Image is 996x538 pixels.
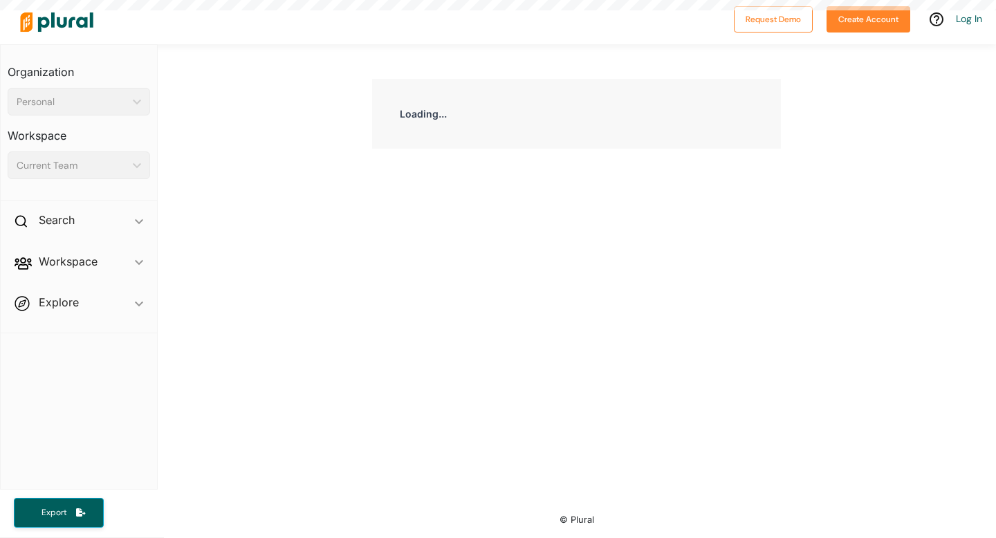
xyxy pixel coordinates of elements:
span: Export [32,507,76,519]
a: Log In [956,12,982,25]
div: Personal [17,95,127,109]
button: Export [14,498,104,528]
button: Request Demo [734,6,813,33]
h2: Search [39,212,75,228]
h3: Workspace [8,115,150,146]
div: Loading... [372,79,781,149]
div: Current Team [17,158,127,173]
small: © Plural [560,514,594,525]
a: Create Account [827,11,910,26]
button: Create Account [827,6,910,33]
h3: Organization [8,52,150,82]
a: Request Demo [734,11,813,26]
